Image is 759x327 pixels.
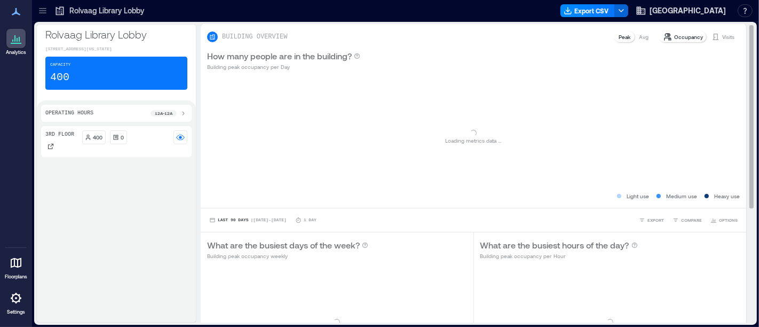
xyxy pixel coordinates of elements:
[2,250,30,283] a: Floorplans
[50,70,69,85] p: 400
[155,110,172,116] p: 12a - 12a
[45,130,74,139] p: 3rd Floor
[45,27,187,42] p: Rolvaag Library Lobby
[6,49,26,56] p: Analytics
[50,61,70,68] p: Capacity
[480,239,629,252] p: What are the busiest hours of the day?
[45,109,93,118] p: Operating Hours
[207,252,368,260] p: Building peak occupancy weekly
[674,33,703,41] p: Occupancy
[7,309,25,315] p: Settings
[5,274,27,280] p: Floorplans
[207,50,352,63] p: How many people are in the building?
[722,33,734,41] p: Visits
[666,192,697,200] p: Medium use
[3,26,29,59] a: Analytics
[670,215,704,225] button: COMPARE
[719,217,738,223] span: OPTIONS
[647,217,664,223] span: EXPORT
[3,285,29,318] a: Settings
[304,217,317,223] p: 1 Day
[681,217,702,223] span: COMPARE
[708,215,740,225] button: OPTIONS
[222,33,287,41] p: BUILDING OVERVIEW
[627,192,649,200] p: Light use
[207,239,360,252] p: What are the busiest days of the week?
[121,133,124,142] p: 0
[480,252,638,260] p: Building peak occupancy per Hour
[446,136,502,145] p: Loading metrics data ...
[69,5,144,16] p: Rolvaag Library Lobby
[637,215,666,225] button: EXPORT
[93,133,103,142] p: 400
[632,2,729,19] button: [GEOGRAPHIC_DATA]
[639,33,649,41] p: Avg
[45,46,187,52] p: [STREET_ADDRESS][US_STATE]
[650,5,726,16] span: [GEOGRAPHIC_DATA]
[714,192,740,200] p: Heavy use
[207,215,289,225] button: Last 90 Days |[DATE]-[DATE]
[619,33,630,41] p: Peak
[207,63,360,71] p: Building peak occupancy per Day
[560,4,615,17] button: Export CSV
